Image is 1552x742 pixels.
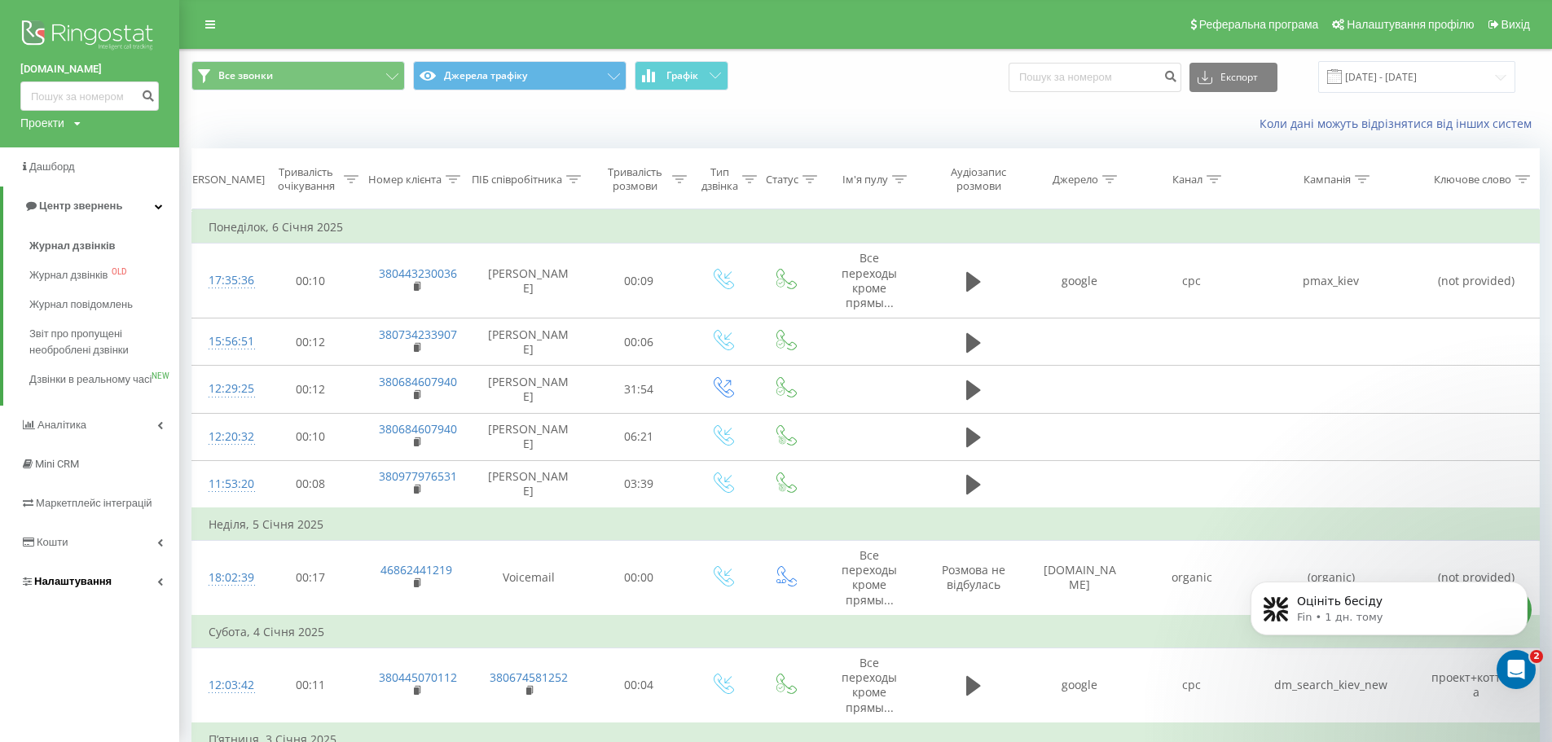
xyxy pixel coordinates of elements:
a: 46862441219 [380,562,452,577]
span: Все переходы кроме прямы... [842,547,897,608]
td: 00:04 [587,648,691,723]
td: cpc [1136,244,1248,318]
td: [PERSON_NAME] [470,318,587,366]
td: Voicemail [470,541,587,616]
span: Журнал дзвінків [29,238,116,254]
a: 380443230036 [379,266,457,281]
span: Реферальна програма [1199,18,1319,31]
div: Аудіозапис розмови [939,165,1020,193]
span: Маркетплейс інтеграцій [36,497,152,509]
div: Ключове слово [1434,173,1511,187]
span: Все переходы кроме прямы... [842,655,897,715]
button: Графік [635,61,728,90]
div: Канал [1172,173,1202,187]
span: Дзвінки в реальному часі [29,371,152,388]
td: pmax_kiev [1248,244,1414,318]
td: 00:06 [587,318,691,366]
a: Коли дані можуть відрізнятися вiд інших систем [1260,116,1540,131]
div: ПІБ співробітника [472,173,562,187]
span: Журнал дзвінків [29,267,108,283]
span: Вихід [1501,18,1530,31]
a: 380684607940 [379,421,457,437]
a: 380445070112 [379,670,457,685]
a: 380684607940 [379,374,457,389]
div: 12:29:25 [209,373,242,405]
a: Звіт про пропущені необроблені дзвінки [29,319,179,365]
div: Кампанія [1304,173,1351,187]
span: Центр звернень [39,200,122,212]
span: Все звонки [218,69,273,82]
img: Ringostat logo [20,16,159,57]
input: Пошук за номером [20,81,159,111]
span: Дашборд [29,160,75,173]
a: 380734233907 [379,327,457,342]
div: Тривалість очікування [273,165,340,193]
span: Графік [666,70,698,81]
div: Номер клієнта [368,173,442,187]
div: 15:56:51 [209,326,242,358]
td: [PERSON_NAME] [470,413,587,460]
a: Дзвінки в реальному часіNEW [29,365,179,394]
td: Неділя, 5 Січня 2025 [192,508,1540,541]
td: 00:10 [258,413,363,460]
div: 11:53:20 [209,468,242,500]
span: Налаштування профілю [1347,18,1474,31]
span: Mini CRM [35,458,79,470]
td: [PERSON_NAME] [470,366,587,413]
td: 00:12 [258,318,363,366]
td: 00:00 [587,541,691,616]
div: 17:35:36 [209,265,242,296]
td: 06:21 [587,413,691,460]
td: cpc [1136,648,1248,723]
td: 00:17 [258,541,363,616]
div: Тривалість розмови [601,165,668,193]
td: 00:11 [258,648,363,723]
td: [PERSON_NAME] [470,244,587,318]
span: Звіт про пропущені необроблені дзвінки [29,326,171,358]
td: 00:08 [258,460,363,508]
a: Журнал дзвінків [29,231,179,261]
td: (not provided) [1414,244,1539,318]
a: 380977976531 [379,468,457,484]
span: Кошти [37,536,68,548]
td: 00:09 [587,244,691,318]
td: Субота, 4 Січня 2025 [192,616,1540,648]
span: Розмова не відбулась [942,562,1005,592]
td: [DOMAIN_NAME] [1023,541,1136,616]
a: Журнал повідомлень [29,290,179,319]
td: 03:39 [587,460,691,508]
span: 2 [1530,650,1543,663]
td: (organic) [1248,541,1414,616]
a: Центр звернень [3,187,179,226]
button: Все звонки [191,61,405,90]
iframe: Intercom live chat [1497,650,1536,689]
div: Тип дзвінка [701,165,738,193]
td: google [1023,244,1136,318]
span: Налаштування [34,575,112,587]
td: google [1023,648,1136,723]
div: [PERSON_NAME] [182,173,265,187]
span: Все переходы кроме прямы... [842,250,897,310]
div: 12:03:42 [209,670,242,701]
a: Журнал дзвінківOLD [29,261,179,290]
div: 12:20:32 [209,421,242,453]
a: 380674581252 [490,670,568,685]
td: 00:12 [258,366,363,413]
div: Ім'я пулу [842,173,888,187]
div: Проекти [20,115,64,131]
a: [DOMAIN_NAME] [20,61,159,77]
div: Джерело [1053,173,1098,187]
div: Статус [766,173,798,187]
iframe: Intercom notifications повідомлення [1226,547,1552,698]
div: 18:02:39 [209,562,242,594]
td: 31:54 [587,366,691,413]
button: Експорт [1189,63,1277,92]
td: [PERSON_NAME] [470,460,587,508]
span: Журнал повідомлень [29,296,133,313]
td: 00:10 [258,244,363,318]
td: (not provided) [1414,541,1539,616]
